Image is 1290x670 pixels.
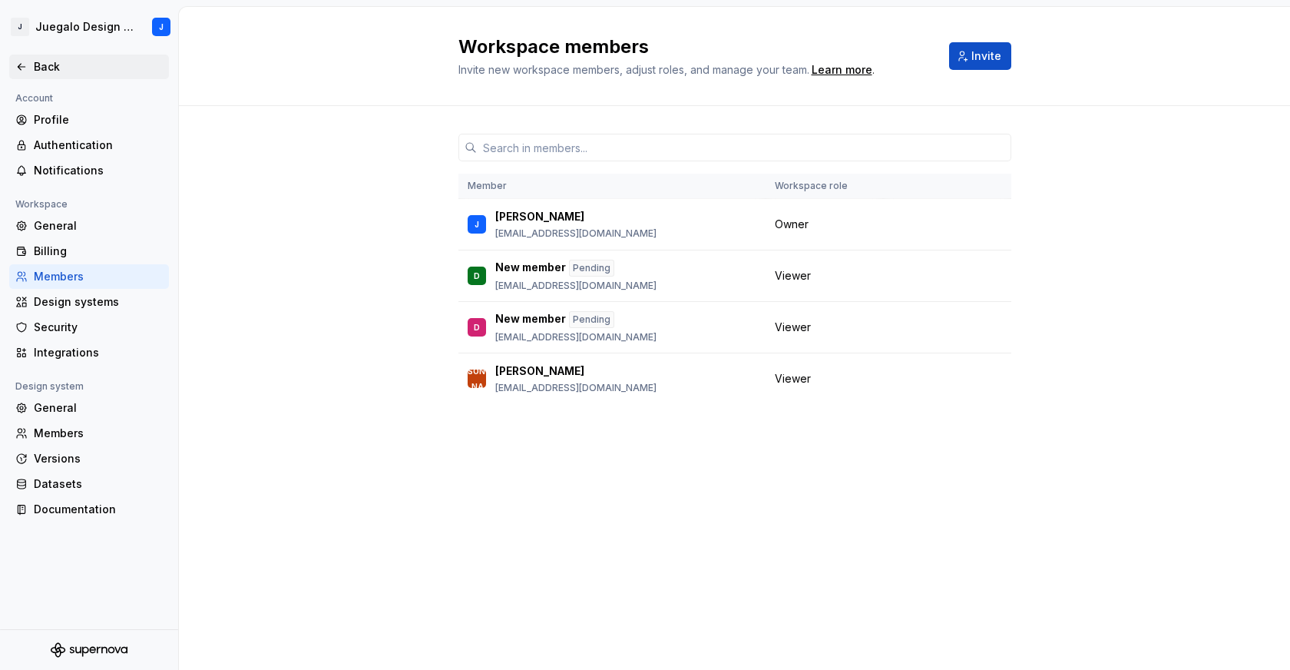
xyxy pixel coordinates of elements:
[34,400,163,416] div: General
[3,10,175,44] button: JJuegalo Design SystemJ
[9,315,169,340] a: Security
[971,48,1001,64] span: Invite
[34,502,163,517] div: Documentation
[475,217,479,232] div: J
[34,59,163,75] div: Back
[9,133,169,158] a: Authentication
[9,89,59,108] div: Account
[949,42,1011,70] button: Invite
[34,218,163,234] div: General
[9,214,169,238] a: General
[495,382,657,394] p: [EMAIL_ADDRESS][DOMAIN_NAME]
[458,35,931,59] h2: Workspace members
[11,18,29,36] div: J
[9,340,169,365] a: Integrations
[51,642,127,658] svg: Supernova Logo
[812,62,872,78] a: Learn more
[9,264,169,289] a: Members
[495,260,566,277] p: New member
[9,497,169,522] a: Documentation
[34,269,163,284] div: Members
[775,268,811,284] span: Viewer
[34,345,163,360] div: Integrations
[775,371,811,386] span: Viewer
[34,138,163,153] div: Authentication
[495,363,584,379] p: [PERSON_NAME]
[34,294,163,310] div: Design systems
[775,217,809,232] span: Owner
[458,174,766,199] th: Member
[34,426,163,441] div: Members
[569,311,614,328] div: Pending
[34,320,163,335] div: Security
[495,280,657,292] p: [EMAIL_ADDRESS][DOMAIN_NAME]
[495,209,584,224] p: [PERSON_NAME]
[9,195,74,214] div: Workspace
[9,421,169,446] a: Members
[34,244,163,259] div: Billing
[9,472,169,496] a: Datasets
[34,163,163,178] div: Notifications
[775,320,811,335] span: Viewer
[495,311,566,328] p: New member
[9,239,169,264] a: Billing
[809,65,875,76] span: .
[458,63,809,76] span: Invite new workspace members, adjust roles, and manage your team.
[569,260,614,277] div: Pending
[34,476,163,492] div: Datasets
[9,290,169,314] a: Design systems
[35,19,134,35] div: Juegalo Design System
[766,174,883,199] th: Workspace role
[159,21,164,33] div: J
[9,55,169,79] a: Back
[9,446,169,471] a: Versions
[34,451,163,466] div: Versions
[474,320,480,335] div: D
[9,377,90,396] div: Design system
[9,158,169,183] a: Notifications
[34,112,163,128] div: Profile
[477,134,1011,161] input: Search in members...
[468,348,486,410] div: [PERSON_NAME]
[495,227,657,240] p: [EMAIL_ADDRESS][DOMAIN_NAME]
[9,108,169,132] a: Profile
[9,396,169,420] a: General
[495,331,657,343] p: [EMAIL_ADDRESS][DOMAIN_NAME]
[474,268,480,284] div: D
